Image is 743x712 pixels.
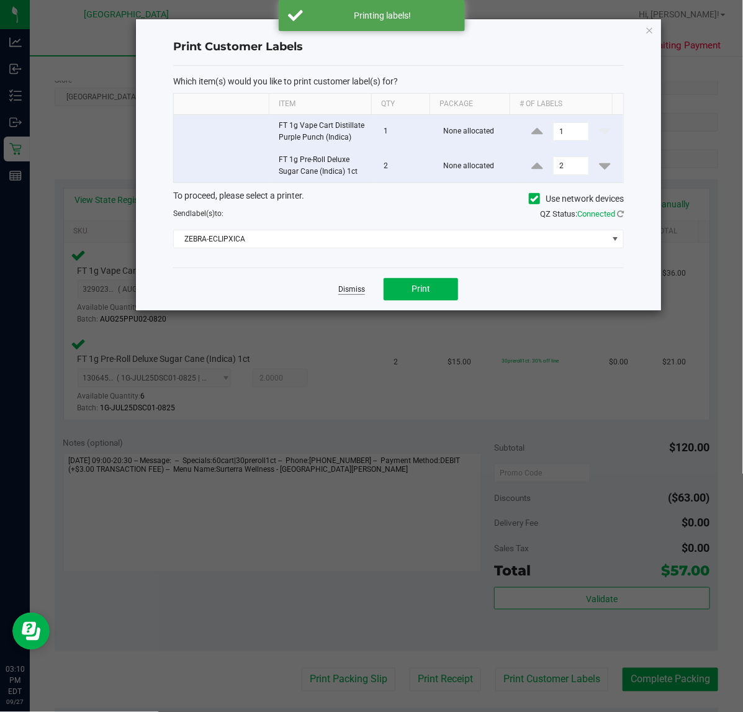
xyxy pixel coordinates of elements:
th: Qty [371,94,430,115]
span: QZ Status: [540,209,624,219]
h4: Print Customer Labels [173,39,624,55]
td: FT 1g Vape Cart Distillate Purple Punch (Indica) [271,115,376,149]
span: label(s) [190,209,215,218]
div: Printing labels! [310,9,456,22]
iframe: Resource center [12,613,50,650]
th: Package [430,94,510,115]
button: Print [384,278,458,300]
td: FT 1g Pre-Roll Deluxe Sugar Cane (Indica) 1ct [271,149,376,183]
p: Which item(s) would you like to print customer label(s) for? [173,76,624,87]
span: Print [412,284,430,294]
td: 2 [376,149,436,183]
th: # of labels [510,94,612,115]
a: Dismiss [338,284,365,295]
span: ZEBRA-ECLIPXICA [174,230,608,248]
th: Item [269,94,371,115]
span: Send to: [173,209,223,218]
td: None allocated [436,149,519,183]
span: Connected [577,209,615,219]
label: Use network devices [529,192,624,205]
td: 1 [376,115,436,149]
div: To proceed, please select a printer. [164,189,633,208]
td: None allocated [436,115,519,149]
